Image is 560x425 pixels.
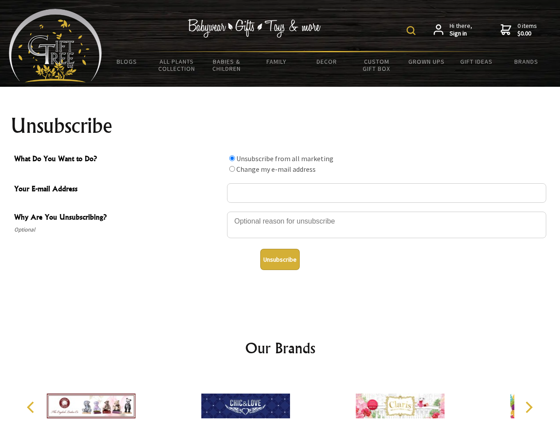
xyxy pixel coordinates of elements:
a: Family [252,52,302,71]
strong: $0.00 [517,30,537,38]
a: Custom Gift Box [352,52,402,78]
span: Hi there, [450,22,472,38]
img: Babywear - Gifts - Toys & more [188,19,321,38]
a: Gift Ideas [451,52,501,71]
h1: Unsubscribe [11,115,550,136]
a: Grown Ups [401,52,451,71]
a: Babies & Children [202,52,252,78]
strong: Sign in [450,30,472,38]
button: Next [519,398,538,417]
a: All Plants Collection [152,52,202,78]
a: Decor [302,52,352,71]
a: BLOGS [102,52,152,71]
textarea: Why Are You Unsubscribing? [227,212,546,238]
button: Previous [22,398,42,417]
label: Change my e-mail address [236,165,316,174]
span: What Do You Want to Do? [14,153,223,166]
img: product search [407,26,415,35]
h2: Our Brands [18,337,543,359]
span: Optional [14,224,223,235]
span: Your E-mail Address [14,183,223,196]
input: What Do You Want to Do? [229,166,235,172]
button: Unsubscribe [260,249,300,270]
a: 0 items$0.00 [501,22,537,38]
label: Unsubscribe from all marketing [236,154,333,163]
span: 0 items [517,22,537,38]
input: Your E-mail Address [227,183,546,203]
input: What Do You Want to Do? [229,155,235,161]
a: Hi there,Sign in [434,22,472,38]
a: Brands [501,52,552,71]
span: Why Are You Unsubscribing? [14,212,223,224]
img: Babyware - Gifts - Toys and more... [9,9,102,82]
